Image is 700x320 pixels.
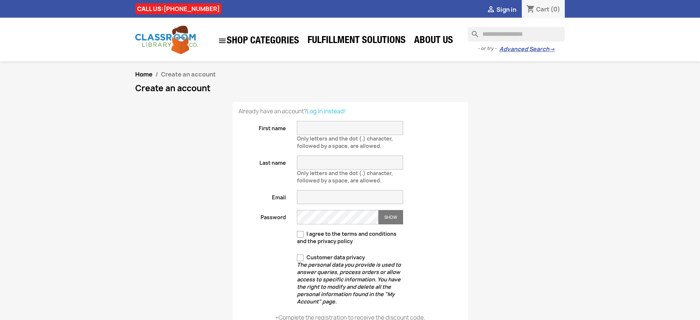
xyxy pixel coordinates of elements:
i:  [218,36,227,45]
button: Show [378,210,403,224]
a: Home [135,70,152,78]
span: - or try - [478,45,499,52]
input: Password input [297,210,378,224]
i: shopping_cart [526,5,535,14]
span: Only letters and the dot (.) character, followed by a space, are allowed. [297,167,393,184]
img: Classroom Library Company [135,26,198,54]
a: [PHONE_NUMBER] [164,5,220,13]
a: Advanced Search→ [499,46,555,53]
span: Sign in [496,6,516,14]
span: (0) [550,5,560,13]
a: SHOP CATEGORIES [214,33,303,49]
em: The personal data you provide is used to answer queries, process orders or allow access to specif... [297,261,401,305]
label: Password [233,210,292,221]
i:  [487,6,495,14]
a: Fulfillment Solutions [304,34,409,49]
i: search [468,27,477,36]
span: Cart [536,5,549,13]
label: Last name [233,156,292,167]
h1: Create an account [135,84,565,93]
a: About Us [410,34,457,49]
label: Email [233,190,292,201]
label: I agree to the terms and conditions and the privacy policy [297,230,403,245]
span: → [549,46,555,53]
input: Search [468,27,565,42]
a: Log in instead! [307,107,346,115]
label: Customer data privacy [297,254,403,305]
span: Only letters and the dot (.) character, followed by a space, are allowed. [297,132,393,149]
span: Create an account [161,70,216,78]
p: Already have an account? [238,108,462,115]
label: First name [233,121,292,132]
a:  Sign in [487,6,516,14]
div: CALL US: [135,3,222,14]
